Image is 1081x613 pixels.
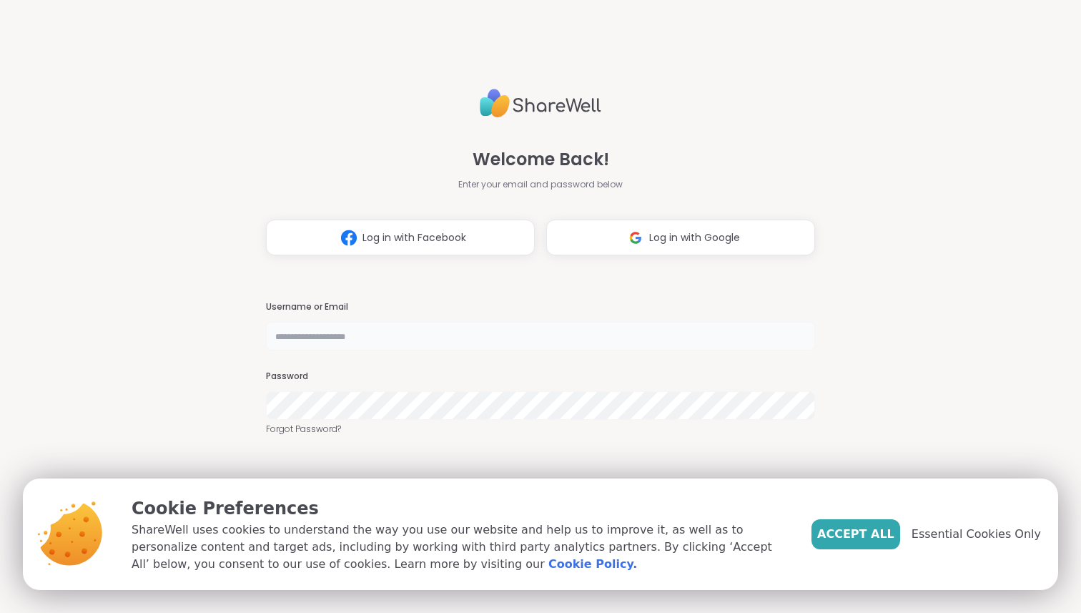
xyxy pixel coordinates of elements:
span: Welcome Back! [473,147,609,172]
h3: Password [266,371,815,383]
span: Accept All [817,526,894,543]
img: ShareWell Logomark [622,225,649,251]
span: Essential Cookies Only [912,526,1041,543]
span: Enter your email and password below [458,178,623,191]
button: Log in with Facebook [266,220,535,255]
button: Accept All [811,519,900,549]
a: Cookie Policy. [548,556,637,573]
button: Log in with Google [546,220,815,255]
a: Forgot Password? [266,423,815,436]
p: Cookie Preferences [132,496,789,521]
p: ShareWell uses cookies to understand the way you use our website and help us to improve it, as we... [132,521,789,573]
img: ShareWell Logomark [335,225,362,251]
img: ShareWell Logo [480,83,601,124]
h3: Username or Email [266,301,815,313]
span: Log in with Facebook [362,230,466,245]
span: Log in with Google [649,230,740,245]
